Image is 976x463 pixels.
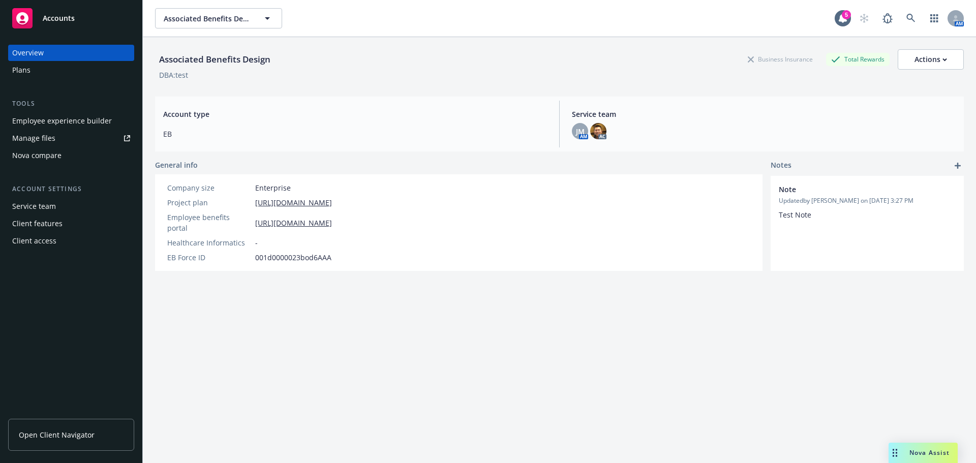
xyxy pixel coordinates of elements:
div: Company size [167,182,251,193]
div: Employee experience builder [12,113,112,129]
a: Start snowing [854,8,874,28]
div: DBA: test [159,70,188,80]
div: Plans [12,62,30,78]
div: Employee benefits portal [167,212,251,233]
span: Account type [163,109,547,119]
button: Associated Benefits Design [155,8,282,28]
span: Service team [572,109,956,119]
div: 5 [842,10,851,19]
div: Healthcare Informatics [167,237,251,248]
a: [URL][DOMAIN_NAME] [255,218,332,228]
div: NoteUpdatedby [PERSON_NAME] on [DATE] 3:27 PMTest Note [771,176,964,228]
img: photo [590,123,606,139]
span: Test Note [779,210,811,220]
div: Account settings [8,184,134,194]
a: Manage files [8,130,134,146]
span: Note [779,184,929,195]
span: Notes [771,160,791,172]
div: Drag to move [889,443,901,463]
span: 001d0000023bod6AAA [255,252,331,263]
span: JM [576,126,585,137]
span: Open Client Navigator [19,429,95,440]
span: - [255,237,258,248]
button: Nova Assist [889,443,958,463]
a: Service team [8,198,134,214]
div: Nova compare [12,147,62,164]
div: Service team [12,198,56,214]
a: Overview [8,45,134,61]
div: Client access [12,233,56,249]
span: Updated by [PERSON_NAME] on [DATE] 3:27 PM [779,196,956,205]
a: Client access [8,233,134,249]
a: Nova compare [8,147,134,164]
span: EB [163,129,547,139]
span: General info [155,160,198,170]
span: Accounts [43,14,75,22]
a: Accounts [8,4,134,33]
a: Switch app [924,8,944,28]
div: Total Rewards [826,53,890,66]
a: Client features [8,215,134,232]
a: Search [901,8,921,28]
a: add [952,160,964,172]
div: Associated Benefits Design [155,53,274,66]
span: Associated Benefits Design [164,13,252,24]
div: Manage files [12,130,55,146]
a: Employee experience builder [8,113,134,129]
button: Actions [898,49,964,70]
span: Enterprise [255,182,291,193]
div: Client features [12,215,63,232]
div: Business Insurance [743,53,818,66]
a: [URL][DOMAIN_NAME] [255,197,332,208]
a: Plans [8,62,134,78]
div: EB Force ID [167,252,251,263]
div: Actions [914,50,947,69]
a: Report a Bug [877,8,898,28]
span: Nova Assist [909,448,950,457]
div: Project plan [167,197,251,208]
div: Overview [12,45,44,61]
div: Tools [8,99,134,109]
